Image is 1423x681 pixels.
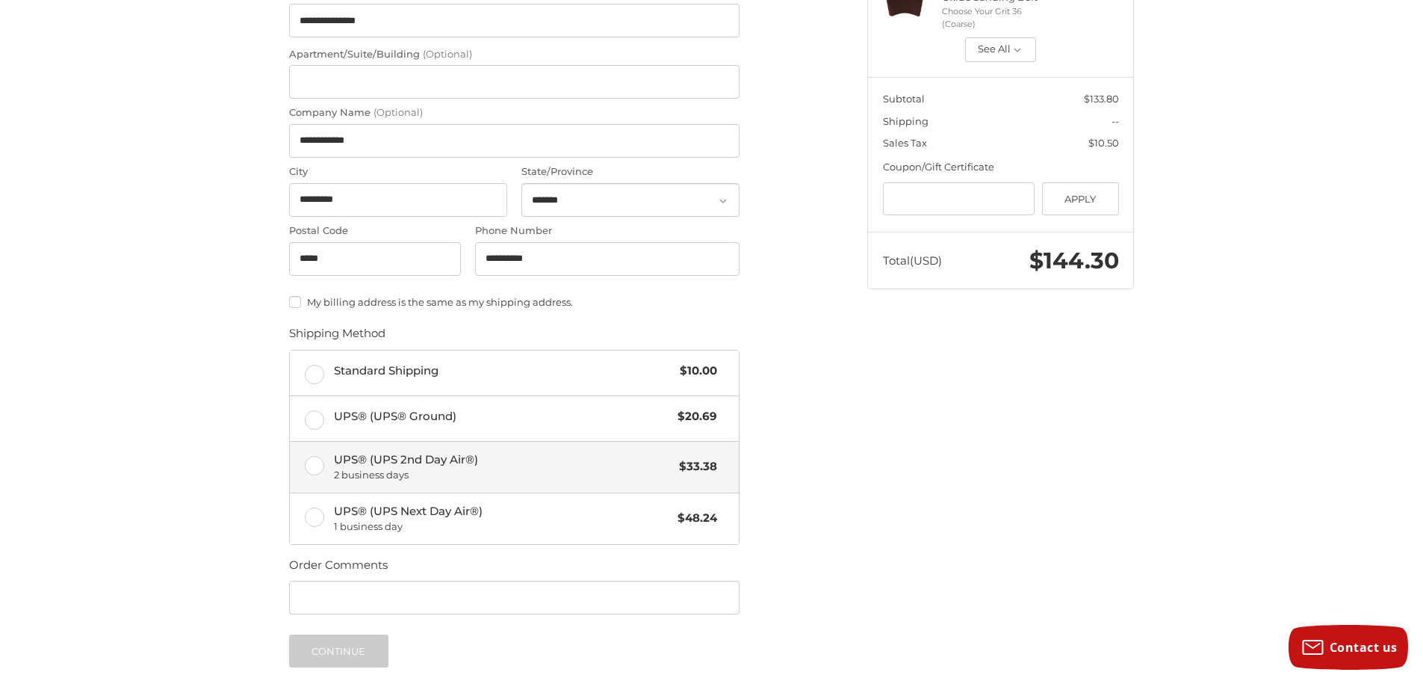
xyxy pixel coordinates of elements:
[1029,247,1119,274] span: $144.30
[670,408,717,425] span: $20.69
[942,5,1056,30] li: Choose Your Grit 36 (Coarse)
[289,296,740,308] label: My billing address is the same as my shipping address.
[883,253,942,268] span: Total (USD)
[670,510,717,527] span: $48.24
[883,115,928,127] span: Shipping
[1112,115,1119,127] span: --
[334,363,673,380] span: Standard Shipping
[672,363,717,380] span: $10.00
[334,408,671,425] span: UPS® (UPS® Ground)
[1084,93,1119,105] span: $133.80
[1330,639,1398,656] span: Contact us
[883,93,925,105] span: Subtotal
[883,182,1035,216] input: Gift Certificate or Coupon Code
[334,468,672,483] span: 2 business days
[1042,182,1119,216] button: Apply
[1088,137,1119,149] span: $10.50
[334,520,671,534] span: 1 business day
[334,503,671,534] span: UPS® (UPS Next Day Air®)
[883,160,1119,175] div: Coupon/Gift Certificate
[672,458,717,475] span: $33.38
[289,164,507,179] label: City
[289,47,740,62] label: Apartment/Suite/Building
[289,325,385,349] legend: Shipping Method
[965,37,1036,63] button: See All
[289,635,388,668] button: Continue
[289,557,388,581] legend: Order Comments
[334,452,672,483] span: UPS® (UPS 2nd Day Air®)
[289,224,461,238] label: Postal Code
[475,224,740,238] label: Phone Number
[423,48,472,60] small: (Optional)
[289,105,740,120] label: Company Name
[373,106,423,118] small: (Optional)
[521,164,740,179] label: State/Province
[1289,625,1408,670] button: Contact us
[883,137,927,149] span: Sales Tax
